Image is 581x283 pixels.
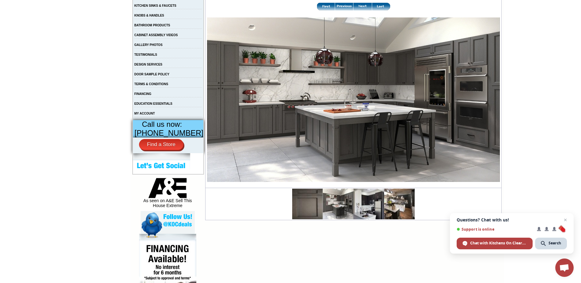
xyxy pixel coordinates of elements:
[470,240,527,246] span: Chat with Kitchens On Clearance
[134,53,157,56] a: TESTIMONIALS
[134,112,155,115] a: MY ACCOUNT
[139,139,183,150] a: Find a Store
[457,227,533,232] span: Support is online
[142,120,182,128] span: Call us now:
[457,217,567,222] span: Questions? Chat with us!
[134,129,203,137] span: [PHONE_NUMBER]
[562,216,569,224] span: Close chat
[134,33,178,37] a: CABINET ASSEMBLY VIDEOS
[549,240,561,246] span: Search
[535,238,567,249] div: Search
[141,178,195,211] div: As seen on A&E Sell This House Extreme
[134,102,172,105] a: EDUCATION ESSENTIALS
[134,24,170,27] a: BATHROOM PRODUCTS
[134,14,164,17] a: KNOBS & HANDLES
[134,43,163,47] a: GALLERY PHOTOS
[134,92,152,96] a: FINANCING
[134,73,169,76] a: DOOR SAMPLE POLICY
[134,63,163,66] a: DESIGN SERVICES
[134,4,176,7] a: KITCHEN SINKS & FAUCETS
[134,82,168,86] a: TERMS & CONDITIONS
[457,238,533,249] div: Chat with Kitchens On Clearance
[555,258,574,277] div: Open chat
